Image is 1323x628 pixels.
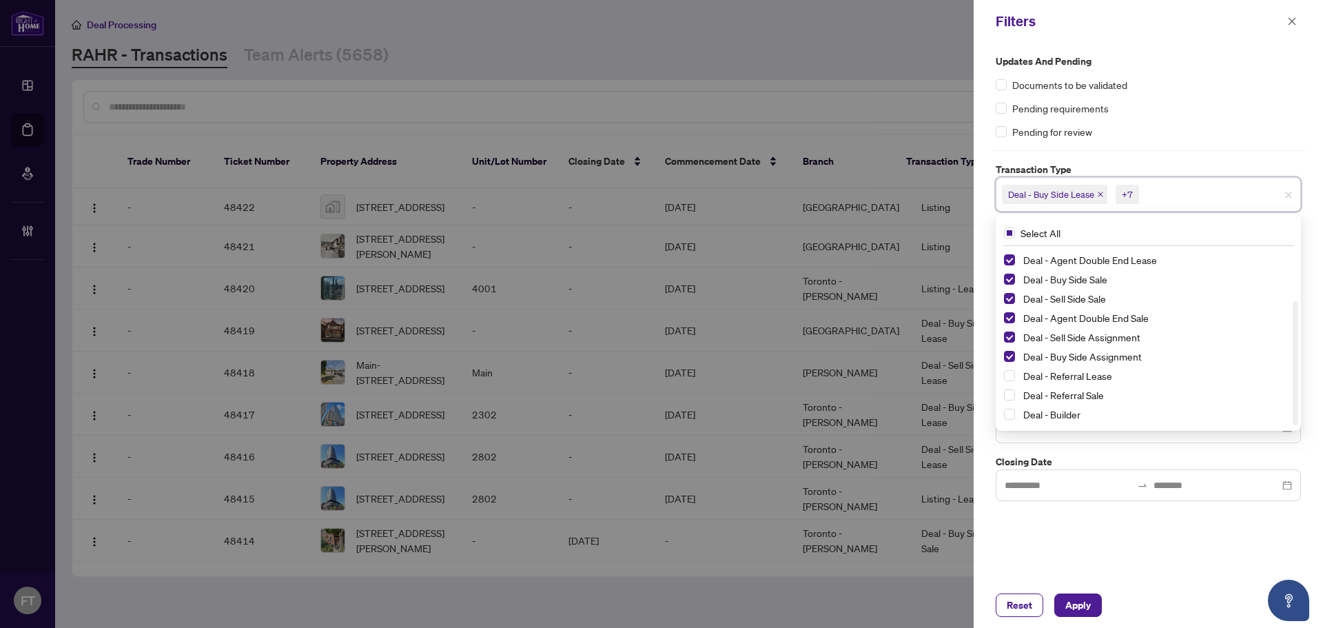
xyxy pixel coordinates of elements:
button: Reset [996,594,1043,617]
div: +7 [1122,188,1133,201]
span: swap-right [1137,480,1148,491]
span: Deal - Sell Side Assignment [1018,329,1293,345]
button: Open asap [1268,580,1309,621]
label: Closing Date [996,454,1301,469]
span: Pending requirements [1012,101,1109,116]
span: Deal - Builder [1018,406,1293,423]
span: close [1284,191,1293,199]
span: Select Deal - Agent Double End Sale [1004,312,1015,323]
span: Deal - Referral Lease [1018,367,1293,384]
span: Deal - Buy Side Sale [1018,271,1293,287]
span: Deal - Buy Side Lease [1008,188,1094,201]
span: Select Deal - Agent Double End Lease [1004,254,1015,265]
span: Deal - Referral Sale [1023,389,1104,401]
span: Select Deal - Referral Sale [1004,389,1015,401]
span: to [1137,480,1148,491]
span: Select All [1015,225,1066,241]
span: Select Deal - Sell Side Assignment [1004,332,1015,343]
span: Deal - Sell Side Assignment [1023,331,1140,343]
span: Deal - Agent Double End Lease [1023,254,1157,266]
span: Deal - Buy Side Assignment [1023,350,1142,363]
div: Filters [996,11,1283,32]
span: Pending for review [1012,124,1092,139]
span: Select Deal - Sell Side Sale [1004,293,1015,304]
span: Deal - Sell Side Sale [1018,290,1293,307]
span: Deal - Referral Sale [1018,387,1293,403]
span: close [1097,191,1104,198]
span: Deal - Buy Side Sale [1023,273,1107,285]
span: Select Deal - Builder [1004,409,1015,420]
button: Apply [1054,594,1102,617]
span: Deal - Builder [1023,408,1080,421]
span: Deal - Agent Double End Lease [1018,252,1293,268]
span: Deal - Agent Double End Sale [1023,312,1149,324]
span: Reset [1007,594,1032,616]
span: Select Deal - Buy Side Sale [1004,274,1015,285]
label: Updates and Pending [996,54,1301,69]
span: Select Deal - Referral Lease [1004,370,1015,381]
span: close [1287,17,1297,26]
label: Transaction Type [996,162,1301,177]
span: Documents to be validated [1012,77,1127,92]
span: Deal - Buy Side Assignment [1018,348,1293,365]
span: Deal - Agent Double End Sale [1018,310,1293,326]
span: Deal - Buy Side Lease [1002,185,1107,204]
span: Deal - Referral Lease [1023,369,1112,382]
span: Select Deal - Buy Side Assignment [1004,351,1015,362]
span: Deal - Sell Side Sale [1023,292,1106,305]
span: Apply [1065,594,1091,616]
